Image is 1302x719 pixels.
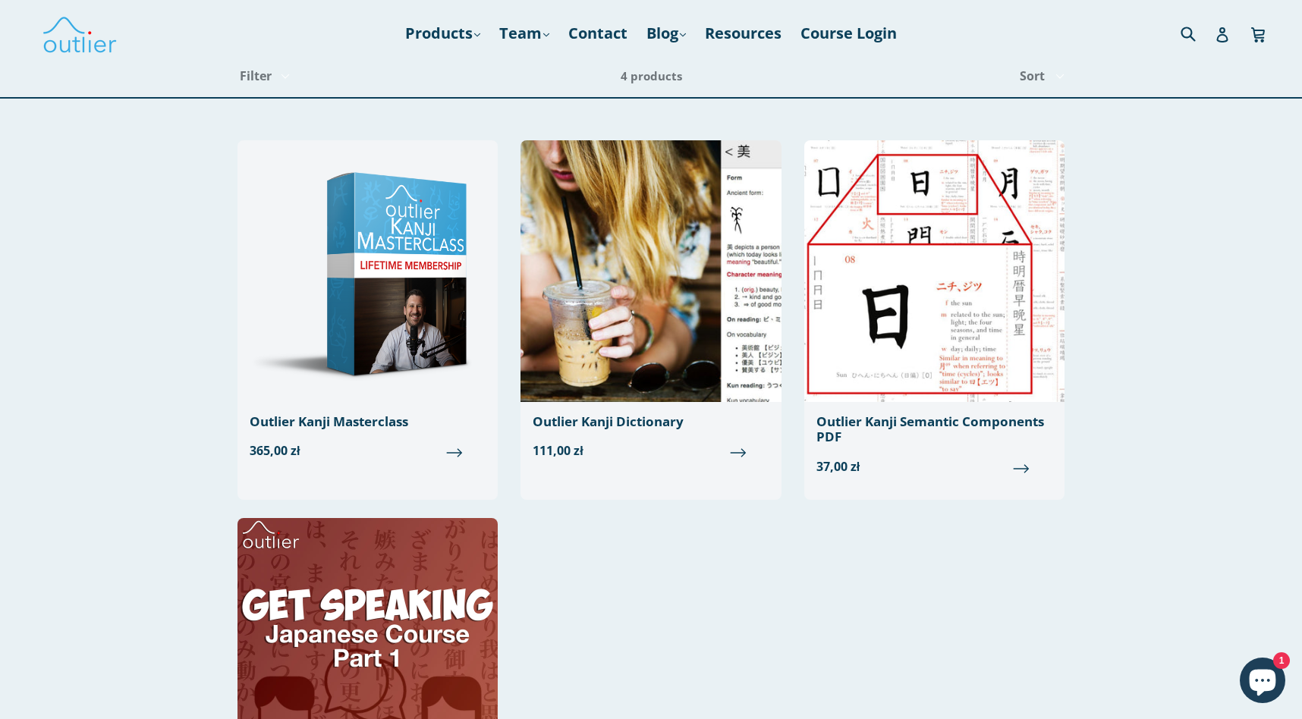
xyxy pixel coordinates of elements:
div: Outlier Kanji Masterclass [250,414,486,429]
a: Products [398,20,488,47]
a: Team [492,20,557,47]
a: Course Login [793,20,904,47]
a: Outlier Kanji Dictionary 111,00 zł [520,140,781,472]
a: Contact [561,20,635,47]
div: Outlier Kanji Semantic Components PDF [816,414,1052,445]
span: 37,00 zł [816,457,1052,476]
span: 365,00 zł [250,441,486,460]
img: Outlier Kanji Masterclass [237,140,498,402]
inbox-online-store-chat: Shopify online store chat [1235,658,1290,707]
a: Blog [639,20,693,47]
a: Outlier Kanji Semantic Components PDF 37,00 zł [804,140,1065,488]
a: Outlier Kanji Masterclass 365,00 zł [237,140,498,472]
input: Search [1177,17,1219,49]
span: 4 products [621,68,682,83]
a: Resources [697,20,789,47]
img: Outlier Linguistics [42,11,118,55]
img: Outlier Kanji Semantic Components PDF Outlier Linguistics [804,140,1065,402]
div: Outlier Kanji Dictionary [533,414,769,429]
img: Outlier Kanji Dictionary: Essentials Edition Outlier Linguistics [520,140,781,402]
span: 111,00 zł [533,441,769,460]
